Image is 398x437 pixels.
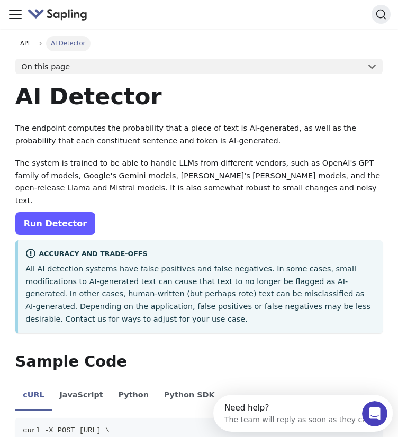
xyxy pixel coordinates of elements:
li: Python [111,381,156,411]
span: API [20,40,30,47]
a: Sapling.ai [28,7,92,22]
p: The endpoint computes the probability that a piece of text is AI-generated, as well as the probab... [15,122,383,148]
p: All AI detection systems have false positives and false negatives. In some cases, small modificat... [25,263,375,326]
span: AI Detector [46,36,91,51]
div: Need help? [11,9,158,17]
h1: AI Detector [15,82,383,111]
button: On this page [15,59,383,75]
button: Search (Ctrl+K) [372,5,391,24]
span: curl -X POST [URL] \ [23,426,110,434]
a: Run Detector [15,212,95,235]
li: Python SDK [156,381,222,411]
h2: Sample Code [15,352,383,371]
nav: Breadcrumbs [15,36,383,51]
iframe: Intercom live chat [362,401,387,426]
div: Accuracy and Trade-offs [25,248,375,261]
iframe: Intercom live chat discovery launcher [213,395,393,432]
div: The team will reply as soon as they can [11,17,158,29]
a: API [15,36,35,51]
div: Open Intercom Messenger [4,4,189,33]
button: Toggle navigation bar [7,6,23,22]
img: Sapling.ai [28,7,88,22]
li: JavaScript [52,381,111,411]
p: The system is trained to be able to handle LLMs from different vendors, such as OpenAI's GPT fami... [15,157,383,207]
li: cURL [15,381,52,411]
